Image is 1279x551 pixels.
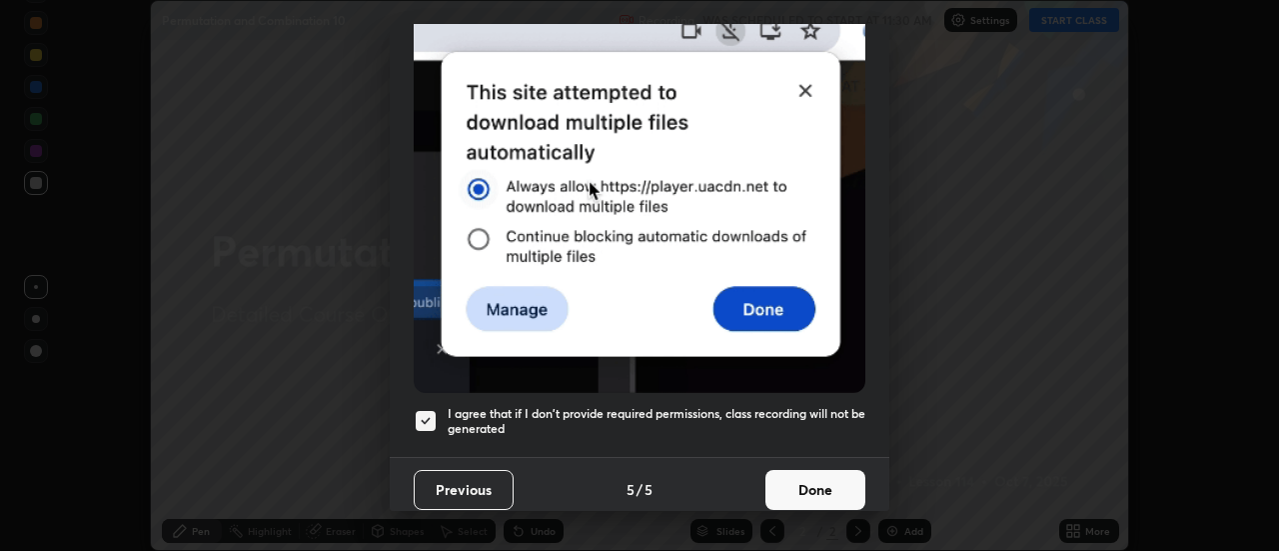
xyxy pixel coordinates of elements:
[627,479,635,500] h4: 5
[765,470,865,510] button: Done
[414,470,514,510] button: Previous
[448,406,865,437] h5: I agree that if I don't provide required permissions, class recording will not be generated
[637,479,642,500] h4: /
[644,479,652,500] h4: 5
